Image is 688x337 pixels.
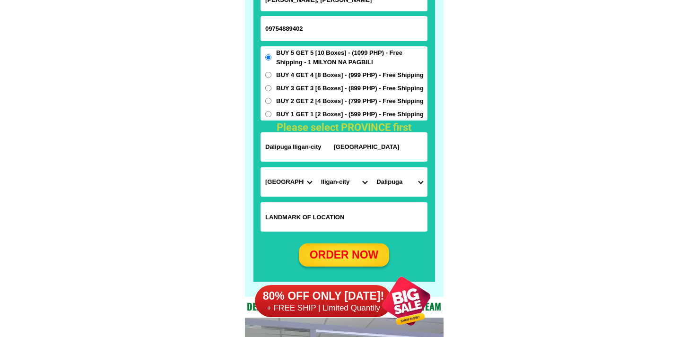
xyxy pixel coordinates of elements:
h6: 80% OFF ONLY [DATE]! [255,289,392,303]
h6: + FREE SHIP | Limited Quantily [255,303,392,313]
span: BUY 2 GET 2 [4 Boxes] - (799 PHP) - Free Shipping [276,96,424,106]
select: Select commune [372,167,427,197]
select: Select province [261,167,316,197]
span: BUY 4 GET 4 [8 Boxes] - (999 PHP) - Free Shipping [276,70,424,80]
input: Input address [261,132,427,162]
span: BUY 3 GET 3 [6 Boxes] - (899 PHP) - Free Shipping [276,84,424,93]
h2: Dedicated and professional consulting team [245,299,444,313]
input: BUY 2 GET 2 [4 Boxes] - (799 PHP) - Free Shipping [265,98,271,104]
span: BUY 1 GET 1 [2 Boxes] - (599 PHP) - Free Shipping [276,110,424,119]
input: BUY 3 GET 3 [6 Boxes] - (899 PHP) - Free Shipping [265,85,271,91]
input: BUY 1 GET 1 [2 Boxes] - (599 PHP) - Free Shipping [265,111,271,117]
input: BUY 4 GET 4 [8 Boxes] - (999 PHP) - Free Shipping [265,72,271,78]
h1: Please select PROVINCE first [254,120,434,135]
input: Input phone_number [261,16,427,41]
div: ORDER NOW [299,247,389,263]
select: Select district [316,167,372,197]
span: BUY 5 GET 5 [10 Boxes] - (1099 PHP) - Free Shipping - 1 MILYON NA PAGBILI [276,48,427,67]
input: BUY 5 GET 5 [10 Boxes] - (1099 PHP) - Free Shipping - 1 MILYON NA PAGBILI [265,54,271,60]
input: Input LANDMARKOFLOCATION [261,202,427,232]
